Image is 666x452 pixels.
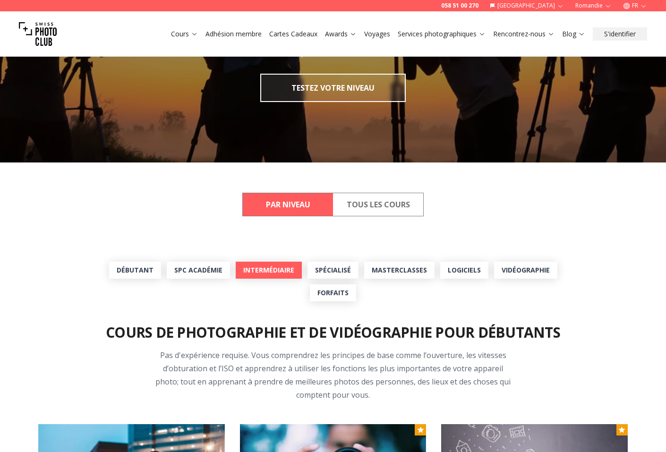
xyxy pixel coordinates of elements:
[562,29,585,39] a: Blog
[593,27,647,41] button: S'identifier
[310,284,356,301] a: Forfaits
[489,27,558,41] button: Rencontrez-nous
[398,29,486,39] a: Services photographiques
[441,2,478,9] a: 058 51 00 270
[155,350,511,400] span: Pas d'expérience requise. Vous comprendrez les principes de base comme l’ouverture, les vitesses ...
[236,262,302,279] a: Intermédiaire
[333,193,423,216] button: All Courses
[171,29,198,39] a: Cours
[394,27,489,41] button: Services photographiques
[364,29,390,39] a: Voyages
[558,27,589,41] button: Blog
[494,262,557,279] a: Vidéographie
[243,193,333,216] button: By Level
[106,324,560,341] h2: Cours de photographie et de vidéographie pour débutants
[167,262,230,279] a: SPC Académie
[205,29,262,39] a: Adhésion membre
[269,29,317,39] a: Cartes Cadeaux
[242,193,424,216] div: Course filter
[364,262,435,279] a: MasterClasses
[109,262,161,279] a: Débutant
[167,27,202,41] button: Cours
[360,27,394,41] button: Voyages
[260,74,406,102] button: TESTEZ VOTRE NIVEAU
[19,15,57,53] img: Swiss photo club
[440,262,488,279] a: Logiciels
[202,27,265,41] button: Adhésion membre
[265,27,321,41] button: Cartes Cadeaux
[321,27,360,41] button: Awards
[493,29,555,39] a: Rencontrez-nous
[325,29,357,39] a: Awards
[307,262,359,279] a: Spécialisé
